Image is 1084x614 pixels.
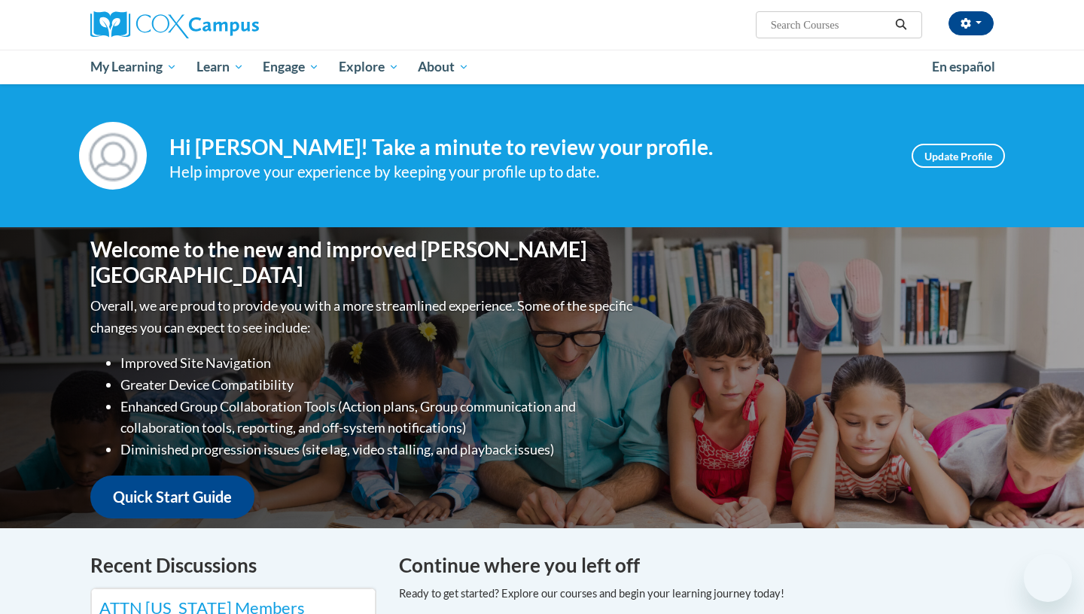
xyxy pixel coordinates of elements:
a: Cox Campus [90,11,376,38]
span: About [418,58,469,76]
a: Engage [253,50,329,84]
h4: Recent Discussions [90,551,376,580]
iframe: Button to launch messaging window [1024,554,1072,602]
span: My Learning [90,58,177,76]
a: Explore [329,50,409,84]
span: Learn [196,58,244,76]
li: Diminished progression issues (site lag, video stalling, and playback issues) [120,439,636,460]
a: My Learning [81,50,187,84]
span: Explore [339,58,399,76]
button: Search [890,16,912,34]
a: About [409,50,480,84]
span: En español [932,59,995,74]
h4: Continue where you left off [399,551,994,580]
img: Cox Campus [90,11,259,38]
li: Enhanced Group Collaboration Tools (Action plans, Group communication and collaboration tools, re... [120,396,636,439]
a: En español [922,51,1005,83]
li: Greater Device Compatibility [120,374,636,396]
input: Search Courses [769,16,890,34]
img: Profile Image [79,122,147,190]
a: Update Profile [912,144,1005,168]
span: Engage [263,58,319,76]
div: Main menu [68,50,1016,84]
li: Improved Site Navigation [120,352,636,374]
p: Overall, we are proud to provide you with a more streamlined experience. Some of the specific cha... [90,295,636,339]
a: Quick Start Guide [90,476,254,518]
h4: Hi [PERSON_NAME]! Take a minute to review your profile. [169,135,889,160]
button: Account Settings [948,11,994,35]
div: Help improve your experience by keeping your profile up to date. [169,160,889,184]
h1: Welcome to the new and improved [PERSON_NAME][GEOGRAPHIC_DATA] [90,237,636,287]
a: Learn [187,50,254,84]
